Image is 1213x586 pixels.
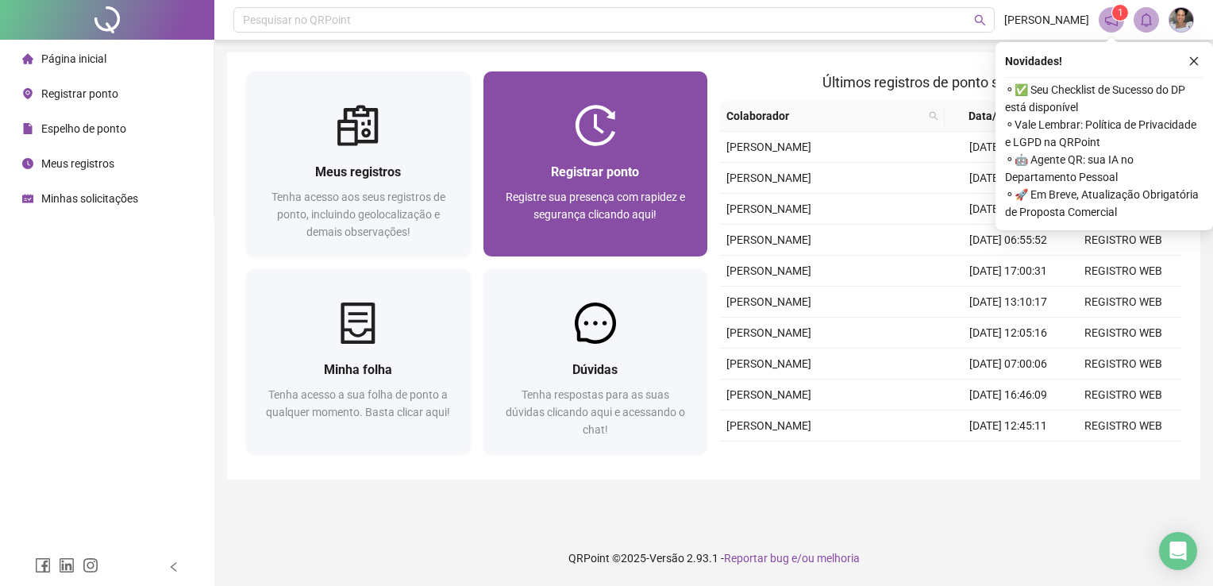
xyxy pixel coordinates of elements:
[1066,256,1181,287] td: REGISTRO WEB
[726,141,811,153] span: [PERSON_NAME]
[271,191,445,238] span: Tenha acesso aos seus registros de ponto, incluindo geolocalização e demais observações!
[951,318,1066,349] td: [DATE] 12:05:16
[22,193,33,204] span: schedule
[214,530,1213,586] footer: QRPoint © 2025 - 2.93.1 -
[926,104,942,128] span: search
[1005,186,1203,221] span: ⚬ 🚀 Em Breve, Atualização Obrigatória de Proposta Comercial
[1005,116,1203,151] span: ⚬ Vale Lembrar: Política de Privacidade e LGPD na QRPoint
[315,164,401,179] span: Meus registros
[726,107,922,125] span: Colaborador
[1104,13,1119,27] span: notification
[929,111,938,121] span: search
[41,87,118,100] span: Registrar ponto
[951,225,1066,256] td: [DATE] 06:55:52
[1139,13,1153,27] span: bell
[951,441,1066,472] td: [DATE] 11:45:37
[22,88,33,99] span: environment
[1066,411,1181,441] td: REGISTRO WEB
[724,552,860,565] span: Reportar bug e/ou melhoria
[22,158,33,169] span: clock-circle
[726,264,811,277] span: [PERSON_NAME]
[1112,5,1128,21] sup: 1
[726,202,811,215] span: [PERSON_NAME]
[1005,81,1203,116] span: ⚬ ✅ Seu Checklist de Sucesso do DP está disponível
[1005,52,1062,70] span: Novidades !
[1066,225,1181,256] td: REGISTRO WEB
[1066,441,1181,472] td: REGISTRO WEB
[22,123,33,134] span: file
[1066,349,1181,380] td: REGISTRO WEB
[726,233,811,246] span: [PERSON_NAME]
[168,561,179,573] span: left
[951,163,1066,194] td: [DATE] 12:56:21
[951,194,1066,225] td: [DATE] 11:56:29
[951,256,1066,287] td: [DATE] 17:00:31
[951,380,1066,411] td: [DATE] 16:46:09
[726,295,811,308] span: [PERSON_NAME]
[35,557,51,573] span: facebook
[951,132,1066,163] td: [DATE] 16:00:38
[483,71,708,256] a: Registrar pontoRegistre sua presença com rapidez e segurança clicando aqui!
[1066,380,1181,411] td: REGISTRO WEB
[951,107,1038,125] span: Data/Hora
[951,287,1066,318] td: [DATE] 13:10:17
[246,71,471,256] a: Meus registrosTenha acesso aos seus registros de ponto, incluindo geolocalização e demais observa...
[1005,151,1203,186] span: ⚬ 🤖 Agente QR: sua IA no Departamento Pessoal
[506,191,685,221] span: Registre sua presença com rapidez e segurança clicando aqui!
[266,388,450,418] span: Tenha acesso a sua folha de ponto a qualquer momento. Basta clicar aqui!
[1066,287,1181,318] td: REGISTRO WEB
[1188,56,1200,67] span: close
[41,52,106,65] span: Página inicial
[649,552,684,565] span: Versão
[726,357,811,370] span: [PERSON_NAME]
[41,157,114,170] span: Meus registros
[974,14,986,26] span: search
[59,557,75,573] span: linkedin
[41,122,126,135] span: Espelho de ponto
[41,192,138,205] span: Minhas solicitações
[324,362,392,377] span: Minha folha
[726,388,811,401] span: [PERSON_NAME]
[83,557,98,573] span: instagram
[822,74,1079,91] span: Últimos registros de ponto sincronizados
[726,326,811,339] span: [PERSON_NAME]
[1004,11,1089,29] span: [PERSON_NAME]
[1159,532,1197,570] div: Open Intercom Messenger
[726,172,811,184] span: [PERSON_NAME]
[951,411,1066,441] td: [DATE] 12:45:11
[246,269,471,454] a: Minha folhaTenha acesso a sua folha de ponto a qualquer momento. Basta clicar aqui!
[551,164,639,179] span: Registrar ponto
[572,362,618,377] span: Dúvidas
[1169,8,1193,32] img: 84046
[951,349,1066,380] td: [DATE] 07:00:06
[1118,7,1123,18] span: 1
[483,269,708,454] a: DúvidasTenha respostas para as suas dúvidas clicando aqui e acessando o chat!
[1066,318,1181,349] td: REGISTRO WEB
[726,419,811,432] span: [PERSON_NAME]
[22,53,33,64] span: home
[945,101,1057,132] th: Data/Hora
[506,388,685,436] span: Tenha respostas para as suas dúvidas clicando aqui e acessando o chat!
